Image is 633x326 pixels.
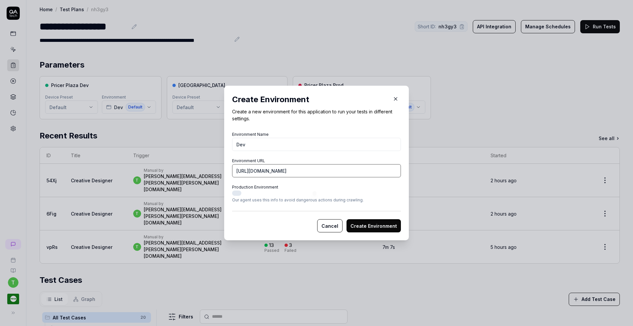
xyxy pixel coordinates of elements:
[232,108,401,122] p: Create a new environment for this application to run your tests in different settings.
[317,219,343,232] button: Cancel
[232,138,401,151] input: Production, Staging, Development, etc.
[390,94,401,104] button: Close Modal
[232,94,401,105] h2: Create Environment
[232,164,401,177] input: https://example.com
[232,158,265,163] label: Environment URL
[232,185,278,190] label: Production Environment
[232,132,269,137] label: Environment Name
[347,219,401,232] button: Create Environment
[232,197,401,203] p: Our agent uses this info to avoid dangerous actions during crawling.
